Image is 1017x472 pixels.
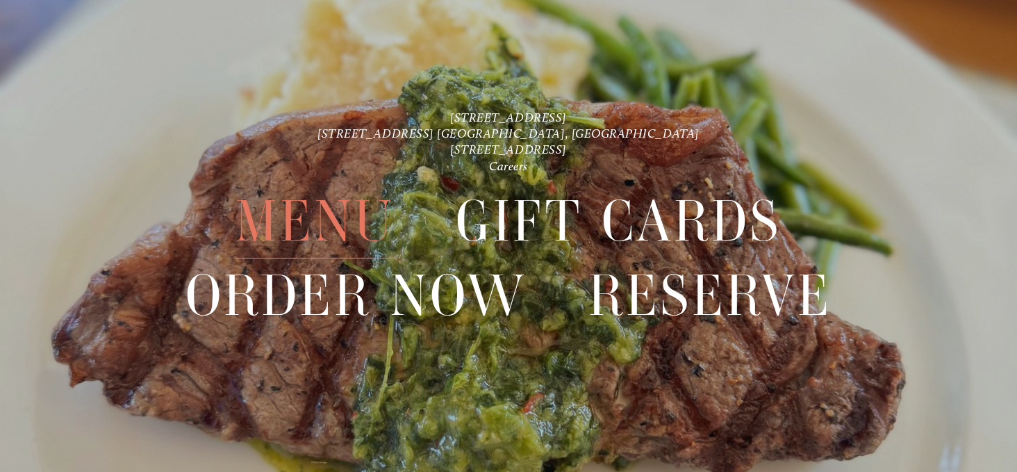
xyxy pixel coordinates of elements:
[456,184,782,258] a: Gift Cards
[235,184,395,258] a: Menu
[588,259,832,332] a: Reserve
[489,158,528,173] a: Careers
[588,259,832,333] span: Reserve
[450,142,567,156] a: [STREET_ADDRESS]
[185,259,527,333] span: Order Now
[317,126,700,140] a: [STREET_ADDRESS] [GEOGRAPHIC_DATA], [GEOGRAPHIC_DATA]
[185,259,527,332] a: Order Now
[450,109,567,124] a: [STREET_ADDRESS]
